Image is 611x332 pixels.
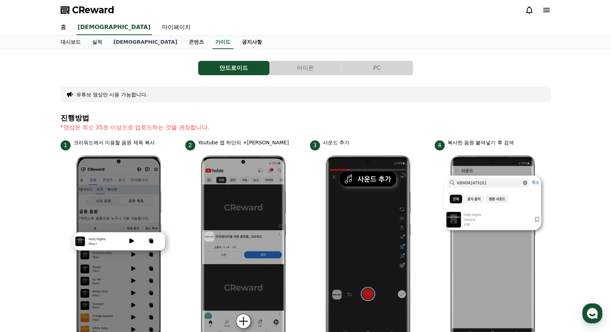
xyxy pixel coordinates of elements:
[183,35,210,49] a: 콘텐츠
[156,20,196,35] a: 마이페이지
[213,35,233,49] a: 가이드
[323,139,349,146] p: 사운드 추가
[270,61,342,75] a: 아이폰
[76,91,148,98] button: 유튜브 영상만 사용 가능합니다.
[111,238,119,244] span: 설정
[86,35,108,49] a: 실적
[61,123,551,132] p: *영상은 최소 35초 이상으로 업로드하는 것을 권장합니다.
[73,139,155,146] p: 크리워드에서 이용할 음원 제목 복사
[92,227,138,245] a: 설정
[342,61,413,75] button: PC
[76,20,152,35] a: [DEMOGRAPHIC_DATA]
[66,238,74,244] span: 대화
[198,139,289,146] p: Youtube 앱 하단의 +[PERSON_NAME]
[198,61,269,75] button: 안드로이드
[61,140,71,150] span: 1
[108,35,183,49] a: [DEMOGRAPHIC_DATA]
[185,140,195,150] span: 2
[72,4,114,16] span: CReward
[270,61,341,75] button: 아이폰
[435,140,445,150] span: 4
[23,238,27,244] span: 홈
[61,4,114,16] a: CReward
[61,114,551,122] h4: 진행방법
[448,139,514,146] p: 복사한 음원 붙여넣기 후 검색
[310,140,320,150] span: 3
[55,35,86,49] a: 대시보드
[236,35,268,49] a: 공지사항
[55,20,72,35] a: 홈
[47,227,92,245] a: 대화
[2,227,47,245] a: 홈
